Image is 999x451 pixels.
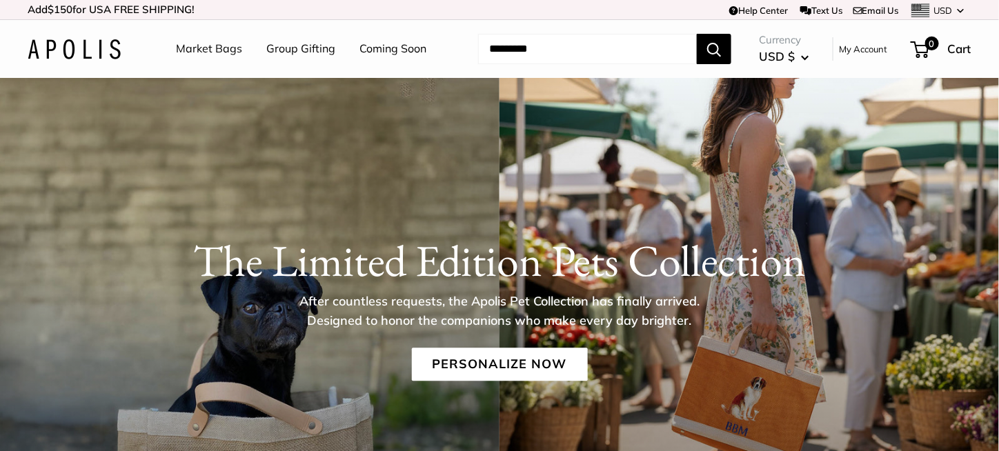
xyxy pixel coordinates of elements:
[697,34,731,64] button: Search
[759,49,795,63] span: USD $
[934,5,953,16] span: USD
[839,41,888,57] a: My Account
[11,399,148,440] iframe: Sign Up via Text for Offers
[759,30,809,50] span: Currency
[28,39,121,59] img: Apolis
[925,37,939,50] span: 0
[948,41,971,56] span: Cart
[412,348,588,381] a: Personalize Now
[48,3,72,16] span: $150
[853,5,899,16] a: Email Us
[28,234,971,287] h1: The Limited Edition Pets Collection
[478,34,697,64] input: Search...
[759,46,809,68] button: USD $
[912,38,971,60] a: 0 Cart
[275,292,724,330] p: After countless requests, the Apolis Pet Collection has finally arrived. Designed to honor the co...
[729,5,788,16] a: Help Center
[359,39,426,59] a: Coming Soon
[176,39,242,59] a: Market Bags
[266,39,335,59] a: Group Gifting
[800,5,842,16] a: Text Us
